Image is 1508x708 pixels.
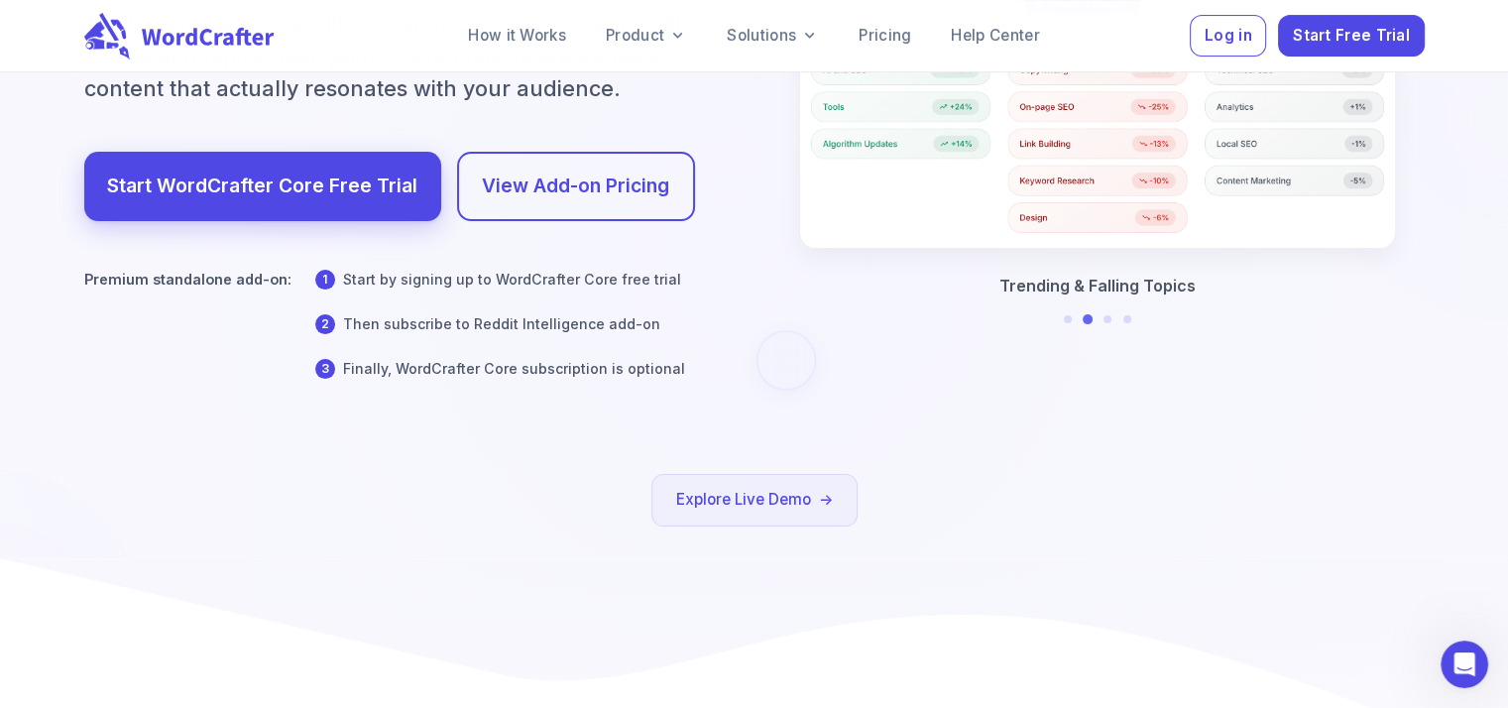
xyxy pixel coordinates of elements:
a: Solutions [711,16,835,56]
a: View Add-on Pricing [457,152,695,221]
a: Start WordCrafter Core Free Trial [84,152,441,221]
span: Start Free Trial [1293,23,1410,50]
a: How it Works [452,16,582,56]
a: Product [590,16,703,56]
a: View Add-on Pricing [482,170,669,203]
p: Trending & Falling Topics [999,274,1196,297]
button: Log in [1190,15,1266,58]
span: Log in [1205,23,1252,50]
a: Explore Live Demo [651,474,858,527]
a: Explore Live Demo [676,487,833,514]
iframe: Intercom live chat [1441,641,1488,688]
a: Pricing [843,16,927,56]
button: Start Free Trial [1278,15,1424,58]
a: Start WordCrafter Core Free Trial [107,170,417,203]
a: Help Center [935,16,1055,56]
